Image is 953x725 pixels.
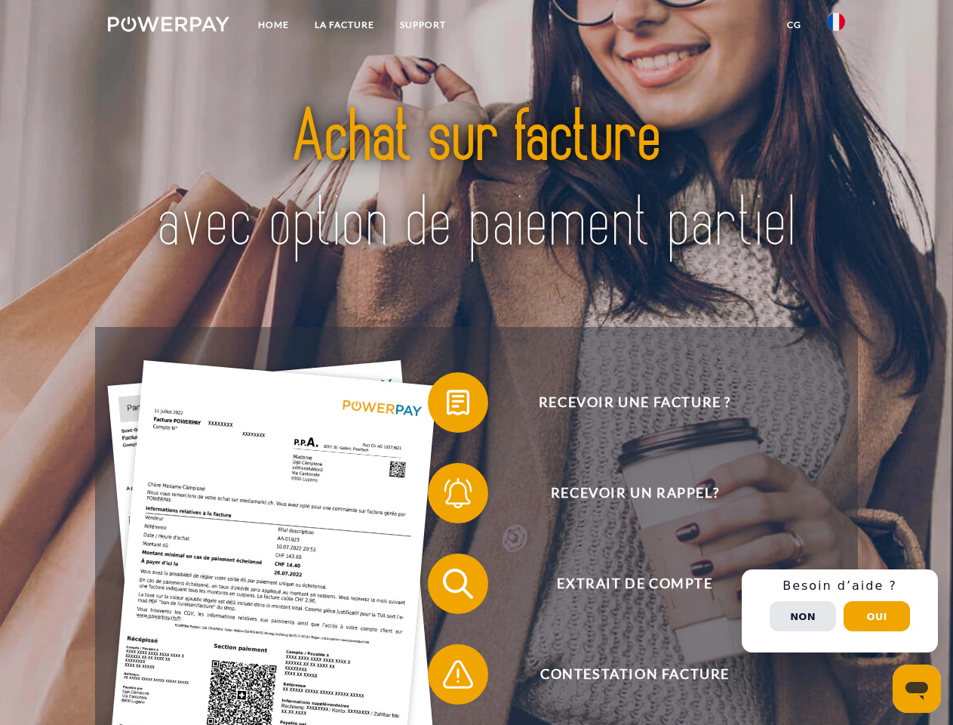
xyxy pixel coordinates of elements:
span: Contestation Facture [450,644,819,705]
iframe: Bouton de lancement de la fenêtre de messagerie [893,665,941,713]
div: Schnellhilfe [742,569,938,652]
img: logo-powerpay-white.svg [108,17,229,32]
img: title-powerpay_fr.svg [144,72,809,289]
img: qb_bell.svg [439,474,477,512]
button: Non [770,601,836,631]
h3: Besoin d’aide ? [751,578,929,594]
a: LA FACTURE [302,11,387,39]
img: qb_search.svg [439,565,477,603]
button: Recevoir un rappel? [428,463,820,523]
a: Home [245,11,302,39]
span: Recevoir une facture ? [450,372,819,433]
button: Oui [844,601,910,631]
img: qb_warning.svg [439,656,477,693]
button: Extrait de compte [428,554,820,614]
a: CG [774,11,814,39]
img: qb_bill.svg [439,384,477,421]
span: Extrait de compte [450,554,819,614]
button: Contestation Facture [428,644,820,705]
a: Support [387,11,459,39]
img: fr [827,13,845,31]
button: Recevoir une facture ? [428,372,820,433]
span: Recevoir un rappel? [450,463,819,523]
